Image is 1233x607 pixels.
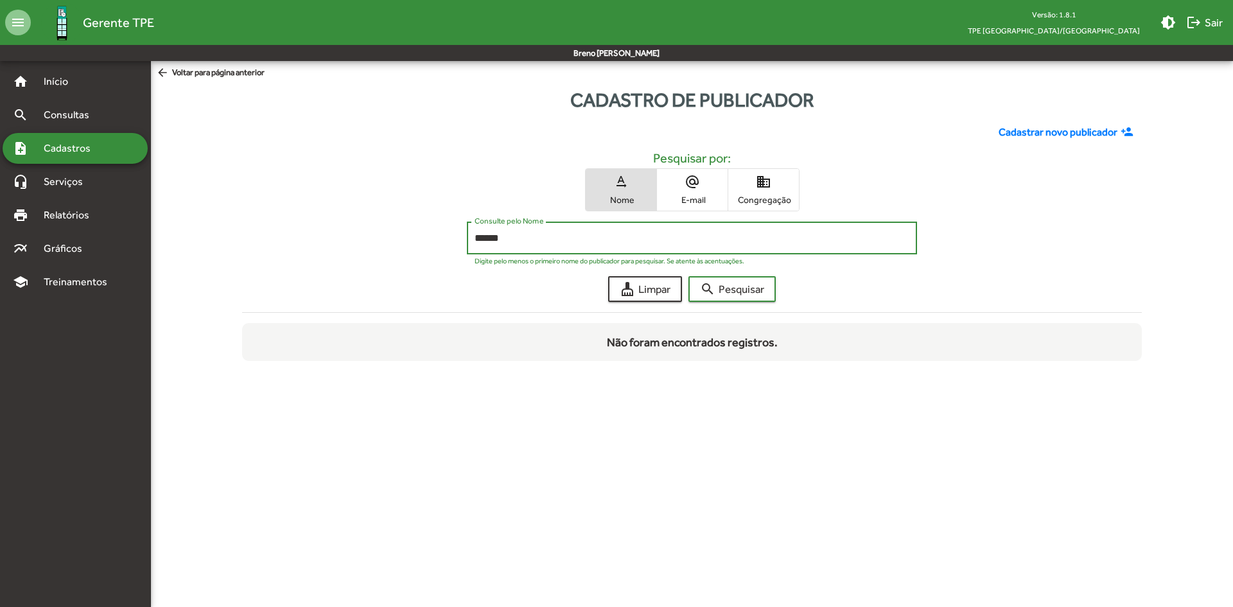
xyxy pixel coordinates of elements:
[83,12,154,33] span: Gerente TPE
[1160,15,1176,30] mat-icon: brightness_medium
[586,169,656,211] button: Nome
[1186,11,1223,34] span: Sair
[36,74,87,89] span: Início
[999,125,1117,140] span: Cadastrar novo publicador
[13,207,28,223] mat-icon: print
[41,2,83,44] img: Logo
[156,66,172,80] mat-icon: arrow_back
[13,141,28,156] mat-icon: note_add
[252,150,1131,166] h5: Pesquisar por:
[958,6,1150,22] div: Versão: 1.8.1
[5,10,31,35] mat-icon: menu
[728,169,799,211] button: Congregação
[613,174,629,189] mat-icon: text_rotation_none
[36,274,123,290] span: Treinamentos
[958,22,1150,39] span: TPE [GEOGRAPHIC_DATA]/[GEOGRAPHIC_DATA]
[13,241,28,256] mat-icon: multiline_chart
[156,66,265,80] span: Voltar para página anterior
[475,257,744,265] mat-hint: Digite pelo menos o primeiro nome do publicador para pesquisar. Se atente às acentuações.
[13,107,28,123] mat-icon: search
[620,281,635,297] mat-icon: cleaning_services
[688,276,776,302] button: Pesquisar
[36,241,100,256] span: Gráficos
[607,323,778,361] div: Não foram encontrados registros.
[685,174,700,189] mat-icon: alternate_email
[151,85,1233,114] div: Cadastro de publicador
[1181,11,1228,34] button: Sair
[1121,125,1137,139] mat-icon: person_add
[36,141,107,156] span: Cadastros
[620,277,670,301] span: Limpar
[36,174,100,189] span: Serviços
[608,276,682,302] button: Limpar
[1186,15,1202,30] mat-icon: logout
[700,281,715,297] mat-icon: search
[13,74,28,89] mat-icon: home
[756,174,771,189] mat-icon: domain
[589,194,653,206] span: Nome
[700,277,764,301] span: Pesquisar
[13,274,28,290] mat-icon: school
[31,2,154,44] a: Gerente TPE
[36,207,106,223] span: Relatórios
[731,194,796,206] span: Congregação
[36,107,106,123] span: Consultas
[13,174,28,189] mat-icon: headset_mic
[660,194,724,206] span: E-mail
[657,169,728,211] button: E-mail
